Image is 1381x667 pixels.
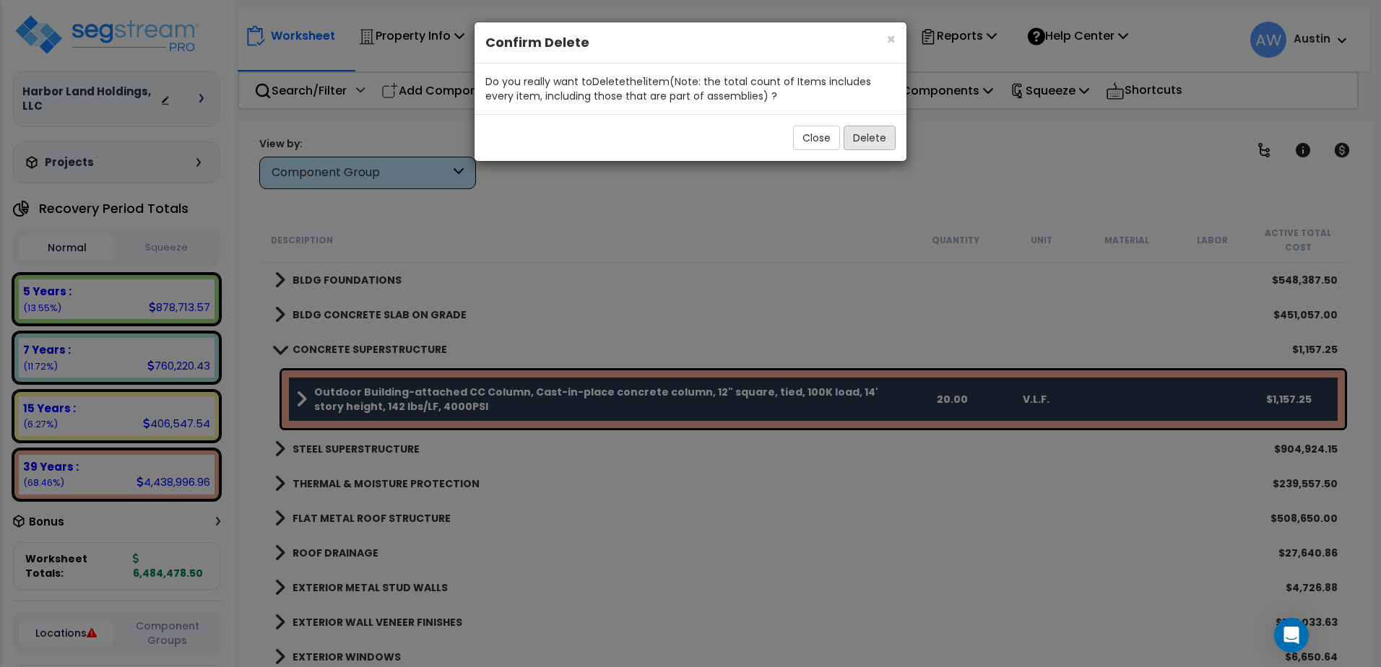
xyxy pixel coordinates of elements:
[793,126,840,150] button: Close
[844,126,896,150] button: Delete
[886,29,896,50] span: ×
[485,33,589,51] b: Confirm Delete
[485,74,896,103] div: Do you really want to Delete the 1 item (Note: the total count of Items includes every item, incl...
[1274,618,1309,653] div: Open Intercom Messenger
